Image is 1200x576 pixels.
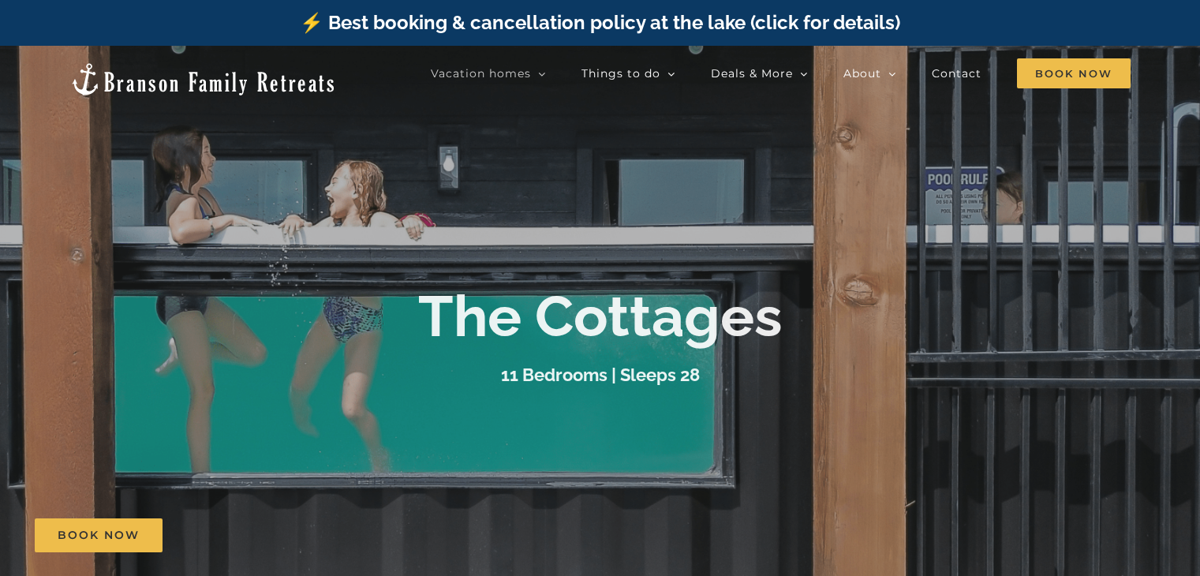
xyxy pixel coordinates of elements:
a: Vacation homes [431,58,546,89]
h3: 11 Bedrooms | Sleeps 28 [501,365,700,385]
a: About [843,58,896,89]
img: Branson Family Retreats Logo [69,62,337,97]
span: Contact [932,68,981,79]
span: About [843,68,881,79]
span: Book Now [58,529,140,542]
a: Things to do [581,58,675,89]
a: Contact [932,58,981,89]
span: Vacation homes [431,68,531,79]
span: Things to do [581,68,660,79]
a: Deals & More [711,58,808,89]
span: Deals & More [711,68,793,79]
a: ⚡️ Best booking & cancellation policy at the lake (click for details) [300,11,900,34]
nav: Main Menu [431,58,1131,89]
b: The Cottages [418,282,783,350]
span: Book Now [1017,58,1131,88]
a: Book Now [35,518,163,552]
